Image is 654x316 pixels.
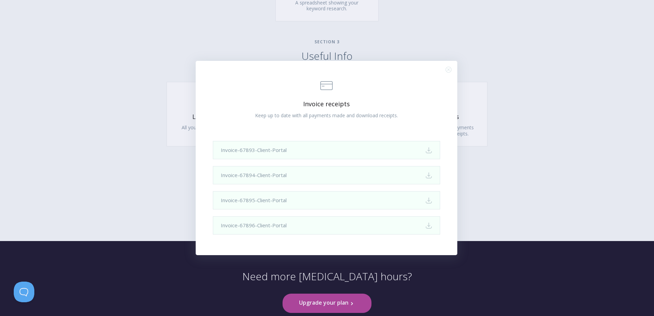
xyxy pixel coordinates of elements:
button: Close (Press escape to close) [446,67,451,73]
span: Keep up to date with all payments made and download receipts. [255,112,398,119]
a: Invoice-67893-Client-Portal [213,141,440,159]
span: Invoice receipts [223,100,430,108]
a: Invoice-67895-Client-Portal [213,191,440,209]
a: Invoice-67896-Client-Portal [213,216,440,235]
a: Invoice-67894-Client-Portal [213,166,440,184]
